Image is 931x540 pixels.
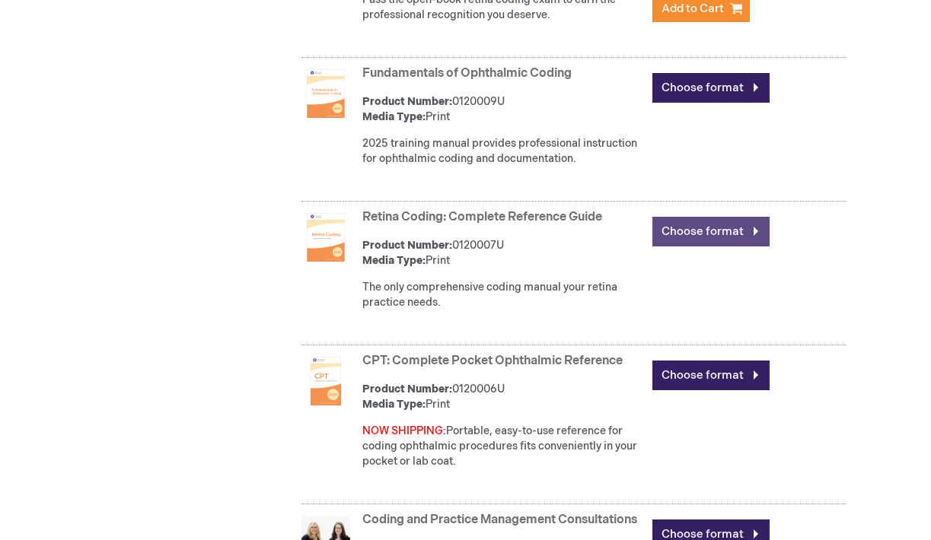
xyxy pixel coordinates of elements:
font: NOW SHIPPING: [362,424,446,437]
a: Retina Coding: Complete Reference Guide [362,210,602,224]
a: CPT: Complete Pocket Ophthalmic Reference [362,354,623,368]
a: Fundamentals of Ophthalmic Coding [362,66,572,81]
img: Retina Coding: Complete Reference Guide [301,213,350,262]
p: The only comprehensive coding manual your retina practice needs. [362,280,645,310]
div: Portable, easy-to-use reference for coding ophthalmic procedures fits conveniently in your pocket... [362,424,645,469]
a: Choose format [652,361,770,390]
strong: Product Number: [362,383,452,395]
div: 0120009U Print [362,94,645,125]
img: Fundamentals of Ophthalmic Coding [301,69,350,118]
strong: Product Number: [362,95,452,108]
div: 0120007U Print [362,238,645,268]
div: 0120006U Print [362,382,645,412]
a: Choose format [652,73,770,103]
strong: Product Number: [362,239,452,252]
strong: Media Type: [362,398,426,411]
a: Coding and Practice Management Consultations [362,513,637,527]
strong: Media Type: [362,254,426,267]
strong: Media Type: [362,110,426,123]
p: 2025 training manual provides professional instruction for ophthalmic coding and documentation. [362,136,645,167]
span: Add to Cart [662,2,724,16]
img: CPT: Complete Pocket Ophthalmic Reference [301,357,350,405]
a: Choose format [652,217,770,246]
